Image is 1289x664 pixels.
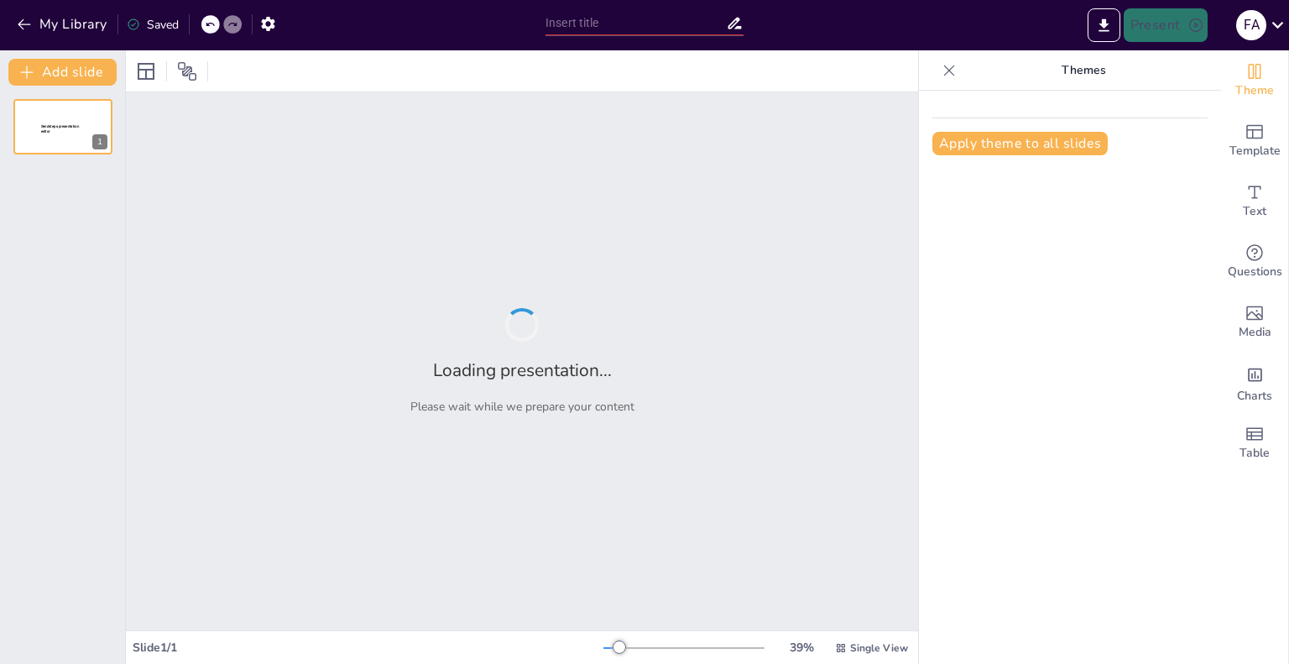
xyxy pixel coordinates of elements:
[1124,8,1208,42] button: Present
[41,124,79,133] span: Sendsteps presentation editor
[127,17,179,33] div: Saved
[1239,323,1271,342] span: Media
[781,640,822,656] div: 39 %
[1229,142,1281,160] span: Template
[850,641,908,655] span: Single View
[1088,8,1120,42] button: Export to PowerPoint
[1221,292,1288,353] div: Add images, graphics, shapes or video
[13,11,114,38] button: My Library
[1236,10,1266,40] div: F A
[1221,413,1288,473] div: Add a table
[1235,81,1274,100] span: Theme
[1221,111,1288,171] div: Add ready made slides
[1221,232,1288,292] div: Get real-time input from your audience
[1239,444,1270,463] span: Table
[177,61,197,81] span: Position
[1221,353,1288,413] div: Add charts and graphs
[133,58,159,85] div: Layout
[92,134,107,149] div: 1
[13,99,112,154] div: 1
[8,59,117,86] button: Add slide
[1237,387,1272,405] span: Charts
[545,11,726,35] input: Insert title
[433,358,612,382] h2: Loading presentation...
[410,399,634,415] p: Please wait while we prepare your content
[1236,8,1266,42] button: F A
[1221,50,1288,111] div: Change the overall theme
[1221,171,1288,232] div: Add text boxes
[1243,202,1266,221] span: Text
[932,132,1108,155] button: Apply theme to all slides
[133,640,603,656] div: Slide 1 / 1
[1228,263,1282,281] span: Questions
[963,50,1204,91] p: Themes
